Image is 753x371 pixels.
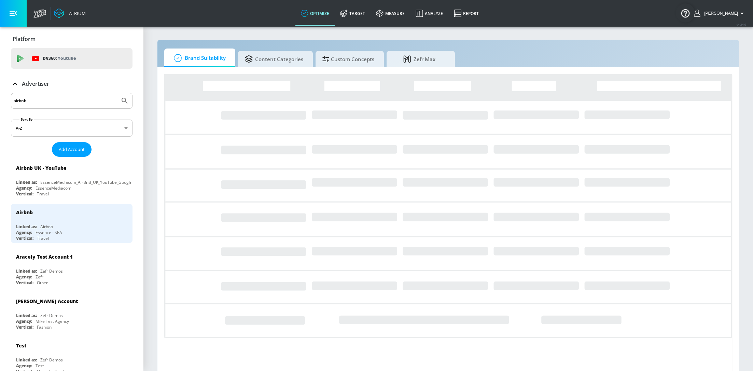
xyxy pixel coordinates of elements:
[40,313,63,318] div: Zefr Demos
[40,179,139,185] div: EssenceMediacom_AirBnB_UK_YouTube_GoogleAds
[16,318,32,324] div: Agency:
[117,93,132,108] button: Submit Search
[16,280,33,286] div: Vertical:
[14,96,117,105] input: Search by name
[694,9,746,17] button: [PERSON_NAME]
[11,293,133,332] div: [PERSON_NAME] AccountLinked as:Zefr DemosAgency:Mike Test AgencyVertical:Fashion
[40,357,63,363] div: Zefr Demos
[36,274,43,280] div: Zefr
[11,48,133,69] div: DV360: Youtube
[16,235,33,241] div: Vertical:
[16,268,37,274] div: Linked as:
[335,1,371,26] a: Target
[11,74,133,93] div: Advertiser
[295,1,335,26] a: optimize
[11,204,133,243] div: AirbnbLinked as:AirbnbAgency:Essence - SEAVertical:Travel
[16,165,67,171] div: Airbnb UK - YouTube
[16,253,73,260] div: Aracely Test Account 1
[19,117,34,122] label: Sort By
[11,160,133,198] div: Airbnb UK - YouTubeLinked as:EssenceMediacom_AirBnB_UK_YouTube_GoogleAdsAgency:EssenceMediacomVer...
[40,224,53,230] div: Airbnb
[11,120,133,137] div: A-Z
[36,318,69,324] div: Mike Test Agency
[676,3,695,23] button: Open Resource Center
[11,29,133,49] div: Platform
[36,230,62,235] div: Essence - SEA
[43,55,76,62] p: DV360:
[36,185,71,191] div: EssenceMediacom
[59,146,85,153] span: Add Account
[58,55,76,62] p: Youtube
[410,1,448,26] a: Analyze
[322,51,374,67] span: Custom Concepts
[16,224,37,230] div: Linked as:
[37,235,49,241] div: Travel
[16,179,37,185] div: Linked as:
[16,185,32,191] div: Agency:
[16,274,32,280] div: Agency:
[245,51,303,67] span: Content Categories
[37,280,48,286] div: Other
[171,50,226,66] span: Brand Suitability
[16,313,37,318] div: Linked as:
[16,363,32,369] div: Agency:
[13,35,36,43] p: Platform
[16,357,37,363] div: Linked as:
[22,80,49,87] p: Advertiser
[16,298,78,304] div: [PERSON_NAME] Account
[66,10,86,16] div: Atrium
[54,8,86,18] a: Atrium
[40,268,63,274] div: Zefr Demos
[11,248,133,287] div: Aracely Test Account 1Linked as:Zefr DemosAgency:ZefrVertical:Other
[371,1,410,26] a: measure
[393,51,445,67] span: Zefr Max
[37,191,49,197] div: Travel
[16,230,32,235] div: Agency:
[448,1,484,26] a: Report
[36,363,44,369] div: Test
[16,342,26,349] div: Test
[16,324,33,330] div: Vertical:
[701,11,738,16] span: login as: stephanie.wolklin@zefr.com
[37,324,52,330] div: Fashion
[737,23,746,26] span: v 4.24.0
[52,142,92,157] button: Add Account
[16,191,33,197] div: Vertical:
[16,209,33,216] div: Airbnb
